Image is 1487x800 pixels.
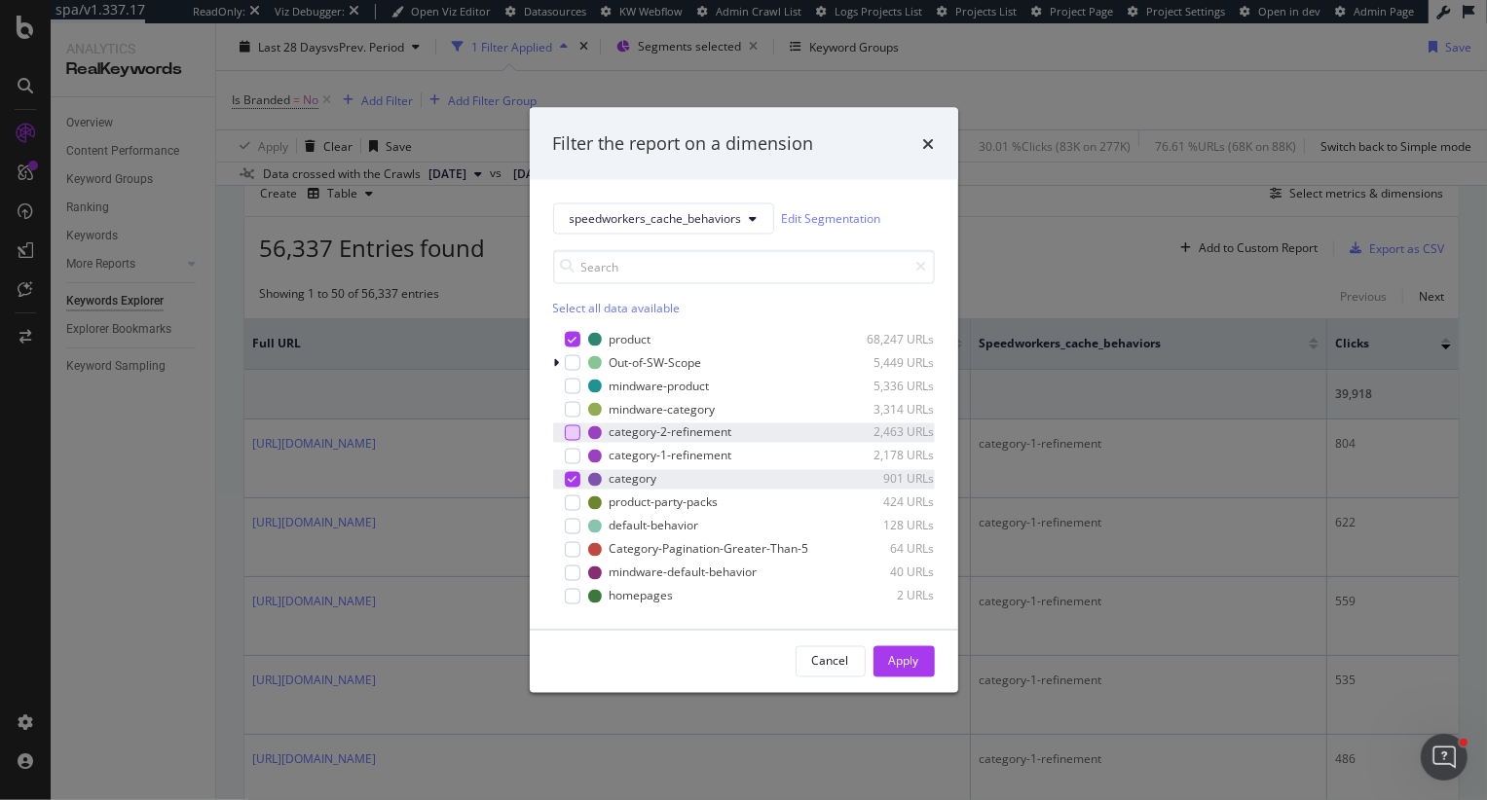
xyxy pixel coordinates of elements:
[839,494,935,511] div: 424 URLs
[782,208,881,229] a: Edit Segmentation
[610,471,657,488] div: category
[839,564,935,581] div: 40 URLs
[610,564,758,581] div: mindware-default-behavior
[553,249,935,283] input: Search
[570,210,742,227] span: speedworkers_cache_behaviors
[839,471,935,488] div: 901 URLs
[839,588,935,604] div: 2 URLs
[553,202,774,234] button: speedworkers_cache_behaviors
[839,331,935,347] div: 68,247 URLs
[874,645,935,676] button: Apply
[889,653,919,670] div: Apply
[610,518,699,534] div: default-behavior
[839,424,935,441] div: 2,463 URLs
[610,378,710,394] div: mindware-product
[839,378,935,394] div: 5,336 URLs
[610,401,716,418] div: mindware-category
[610,424,732,441] div: category-2-refinement
[610,541,809,558] div: Category-Pagination-Greater-Than-5
[839,448,935,464] div: 2,178 URLs
[530,108,958,693] div: modal
[610,494,719,511] div: product-party-packs
[839,401,935,418] div: 3,314 URLs
[812,653,849,670] div: Cancel
[553,131,814,157] div: Filter the report on a dimension
[610,448,732,464] div: category-1-refinement
[839,354,935,371] div: 5,449 URLs
[610,354,702,371] div: Out-of-SW-Scope
[923,131,935,157] div: times
[610,588,674,604] div: homepages
[610,331,651,347] div: product
[1421,734,1468,781] iframe: Intercom live chat
[796,645,866,676] button: Cancel
[839,518,935,534] div: 128 URLs
[553,299,935,315] div: Select all data available
[839,541,935,558] div: 64 URLs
